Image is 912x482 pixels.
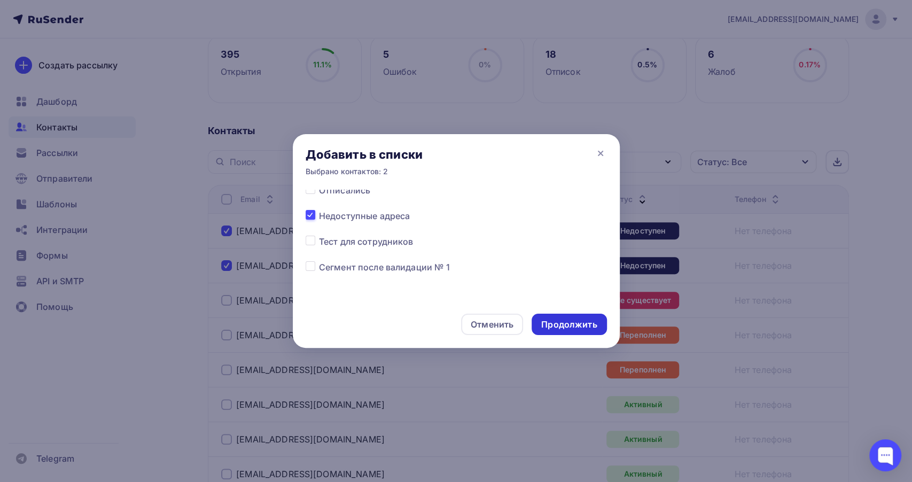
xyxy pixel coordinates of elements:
[319,261,450,274] span: Сегмент после валидации № 1
[306,147,423,162] div: Добавить в списки
[541,318,597,331] div: Продолжить
[471,318,513,331] div: Отменить
[319,235,414,248] span: Тест для сотрудников
[319,184,370,197] span: Отписались
[306,166,423,177] div: Выбрано контактов: 2
[319,209,410,222] span: Недоступные адреса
